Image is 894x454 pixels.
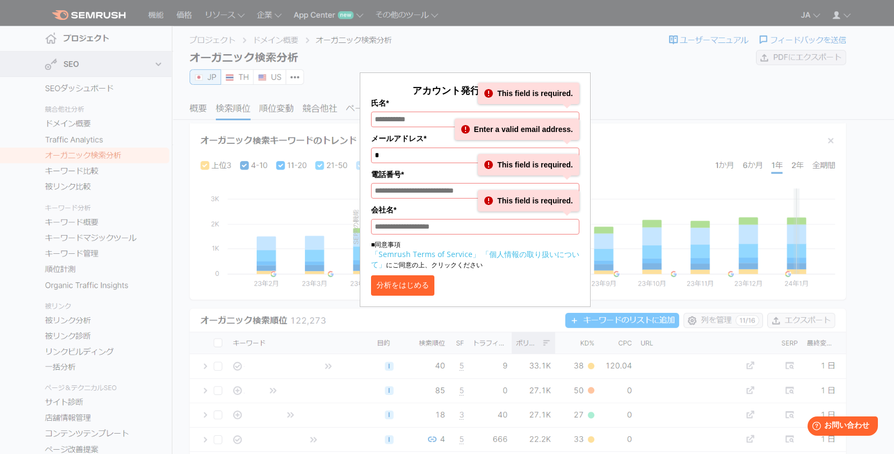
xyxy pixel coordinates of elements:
[371,240,579,270] p: ■同意事項 にご同意の上、クリックください
[371,133,579,144] label: メールアドレス*
[478,154,579,175] div: This field is required.
[371,169,579,180] label: 電話番号*
[371,249,480,259] a: 「Semrush Terms of Service」
[478,83,579,104] div: This field is required.
[371,275,434,296] button: 分析をはじめる
[478,190,579,211] div: This field is required.
[412,84,538,97] span: アカウント発行して分析する
[455,119,579,140] div: Enter a valid email address.
[371,249,579,269] a: 「個人情報の取り扱いについて」
[798,412,882,442] iframe: Help widget launcher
